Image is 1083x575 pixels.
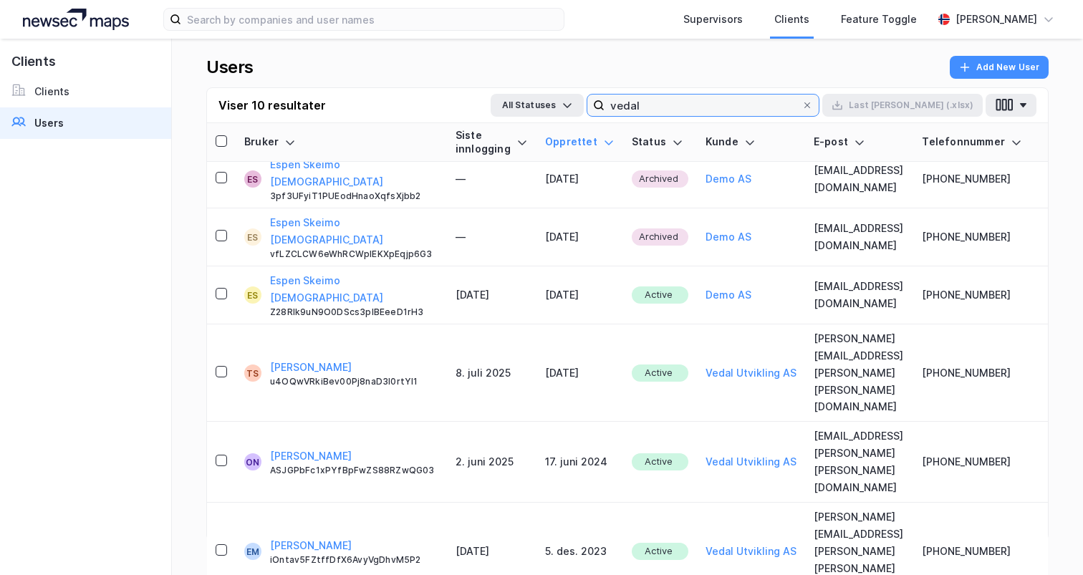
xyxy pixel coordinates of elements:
[270,376,438,387] div: u4OQwVRkiBev00Pj8naD3l0rtYl1
[447,266,536,324] td: [DATE]
[270,448,352,465] button: [PERSON_NAME]
[706,364,796,382] button: Vedal Utvikling AS
[270,248,438,260] div: vfLZCLCW6eWhRCWplEKXpEqjp6G3
[270,272,438,306] button: Espen Skeimo [DEMOGRAPHIC_DATA]
[805,422,913,503] td: [EMAIL_ADDRESS][PERSON_NAME][PERSON_NAME][DOMAIN_NAME]
[270,214,438,248] button: Espen Skeimo [DEMOGRAPHIC_DATA]
[447,208,536,266] td: —
[23,9,129,30] img: logo.a4113a55bc3d86da70a041830d287a7e.svg
[491,94,584,117] button: All Statuses
[706,170,751,188] button: Demo AS
[805,324,913,422] td: [PERSON_NAME][EMAIL_ADDRESS][PERSON_NAME][PERSON_NAME][DOMAIN_NAME]
[270,537,352,554] button: [PERSON_NAME]
[218,97,326,114] div: Viser 10 resultater
[605,95,802,116] input: Search user by name, email or client
[706,286,751,304] button: Demo AS
[181,9,564,30] input: Search by companies and user names
[706,453,796,470] button: Vedal Utvikling AS
[922,135,1022,149] div: Telefonnummer
[950,56,1049,79] button: Add New User
[246,453,259,470] div: ON
[841,11,917,28] div: Feature Toggle
[270,190,438,202] div: 3pf3UFyiT1PUEodHnaoXqfsXjbb2
[247,286,258,304] div: ES
[956,11,1037,28] div: [PERSON_NAME]
[536,208,623,266] td: [DATE]
[536,150,623,208] td: [DATE]
[805,150,913,208] td: [EMAIL_ADDRESS][DOMAIN_NAME]
[247,170,258,188] div: ES
[34,115,64,132] div: Users
[922,228,1022,246] div: [PHONE_NUMBER]
[246,543,259,560] div: EM
[922,286,1022,304] div: [PHONE_NUMBER]
[805,266,913,324] td: [EMAIL_ADDRESS][DOMAIN_NAME]
[683,11,743,28] div: Supervisors
[805,208,913,266] td: [EMAIL_ADDRESS][DOMAIN_NAME]
[922,364,1022,382] div: [PHONE_NUMBER]
[922,170,1022,188] div: [PHONE_NUMBER]
[814,135,905,149] div: E-post
[456,129,528,155] div: Siste innlogging
[244,135,438,149] div: Bruker
[545,135,615,149] div: Opprettet
[632,135,688,149] div: Status
[774,11,809,28] div: Clients
[447,422,536,503] td: 2. juni 2025
[922,453,1022,470] div: [PHONE_NUMBER]
[706,543,796,560] button: Vedal Utvikling AS
[247,228,258,246] div: ES
[922,543,1022,560] div: [PHONE_NUMBER]
[206,56,254,79] div: Users
[536,422,623,503] td: 17. juni 2024
[447,324,536,422] td: 8. juli 2025
[536,324,623,422] td: [DATE]
[1011,506,1083,575] iframe: Chat Widget
[34,83,69,100] div: Clients
[536,266,623,324] td: [DATE]
[246,364,259,382] div: TS
[270,156,438,190] button: Espen Skeimo [DEMOGRAPHIC_DATA]
[270,306,438,318] div: Z28RIk9uN9O0DScs3plBEeeD1rH3
[706,135,796,149] div: Kunde
[270,359,352,376] button: [PERSON_NAME]
[270,554,438,566] div: iOntav5FZtffDfX6AvyVgDhvM5P2
[270,465,438,476] div: ASJGPbFc1xPYfBpFwZS88RZwQG03
[706,228,751,246] button: Demo AS
[1011,506,1083,575] div: Kontrollprogram for chat
[447,150,536,208] td: —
